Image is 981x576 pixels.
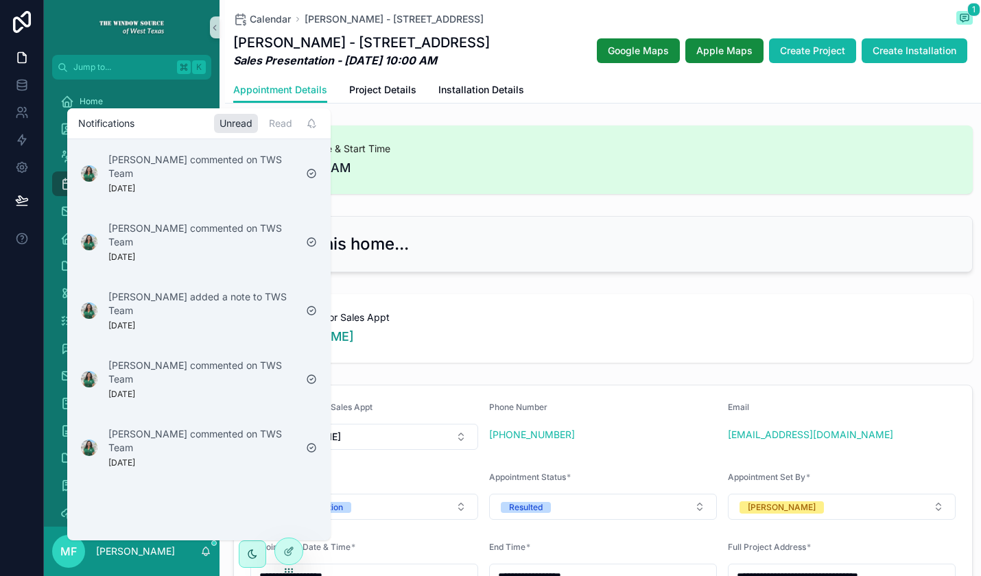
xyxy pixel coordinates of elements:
[862,38,967,63] button: Create Installation
[99,16,165,38] img: App logo
[108,221,295,249] p: [PERSON_NAME] commented on TWS Team
[73,62,172,73] span: Jump to...
[52,55,211,80] button: Jump to...K
[728,542,806,552] span: Full Project Address
[597,38,680,63] button: Google Maps
[769,38,856,63] button: Create Project
[52,281,211,306] a: Issues
[349,77,416,105] a: Project Details
[438,83,524,97] span: Installation Details
[60,543,77,560] span: MF
[108,427,295,455] p: [PERSON_NAME] commented on TWS Team
[233,53,437,67] em: Sales Presentation - [DATE] 10:00 AM
[52,418,211,443] a: Communication Templates
[52,391,211,416] a: Resources
[233,77,327,104] a: Appointment Details
[267,233,409,255] h2: About this home...
[233,33,490,52] h1: [PERSON_NAME] - [STREET_ADDRESS]
[250,424,478,450] button: Select Button
[728,402,749,412] span: Email
[52,199,211,224] a: Appointment List
[967,3,980,16] span: 1
[748,501,816,514] div: [PERSON_NAME]
[263,114,298,133] div: Read
[52,171,211,196] a: Calendar
[873,44,956,58] span: Create Installation
[685,38,764,63] button: Apple Maps
[81,371,97,387] img: Notification icon
[52,254,211,278] a: Product Orders
[108,320,135,331] p: [DATE]
[489,472,566,482] span: Appointment Status
[108,183,135,194] p: [DATE]
[52,117,211,141] a: All Contacts
[509,502,543,513] div: Resulted
[489,494,717,520] button: Select Button
[52,144,211,169] a: Lead Pipeline
[108,290,295,317] p: [PERSON_NAME] added a note to TWS Team
[81,302,97,319] img: Notification icon
[108,457,135,468] p: [DATE]
[250,142,956,156] span: Appointment Date & Start Time
[52,226,211,251] a: Projects Pipeline
[728,494,956,520] button: Select Button
[96,544,175,558] p: [PERSON_NAME]
[233,12,291,26] a: Calendar
[108,153,295,180] p: [PERSON_NAME] commented on TWS Team
[489,402,547,412] span: Phone Number
[81,440,97,456] img: Notification icon
[52,309,211,333] a: To Do
[250,12,291,26] span: Calendar
[250,494,478,520] button: Select Button
[696,44,753,58] span: Apple Maps
[52,336,211,361] a: Text Messages46
[438,77,524,105] a: Installation Details
[608,44,669,58] span: Google Maps
[305,12,484,26] a: [PERSON_NAME] - [STREET_ADDRESS]
[81,234,97,250] img: Notification icon
[250,311,956,324] span: Primary Contact for Sales Appt
[728,472,805,482] span: Appointment Set By
[81,165,97,182] img: Notification icon
[489,542,525,552] span: End Time
[52,501,211,525] a: Team Chats
[193,62,204,73] span: K
[108,252,135,263] p: [DATE]
[52,473,211,498] a: Passwords
[108,359,295,386] p: [PERSON_NAME] commented on TWS Team
[956,11,973,27] button: 1
[52,89,211,114] a: Home
[78,117,134,130] h1: Notifications
[780,44,845,58] span: Create Project
[489,428,575,442] a: [PHONE_NUMBER]
[214,114,258,133] div: Unread
[349,83,416,97] span: Project Details
[728,428,893,442] a: [EMAIL_ADDRESS][DOMAIN_NAME]
[52,446,211,470] a: File Uploads
[108,389,135,400] p: [DATE]
[80,96,103,107] span: Home
[250,158,956,178] span: [DATE] 10:00 AM
[52,363,211,388] a: Email Inbox1,500
[233,83,327,97] span: Appointment Details
[44,80,220,527] div: scrollable content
